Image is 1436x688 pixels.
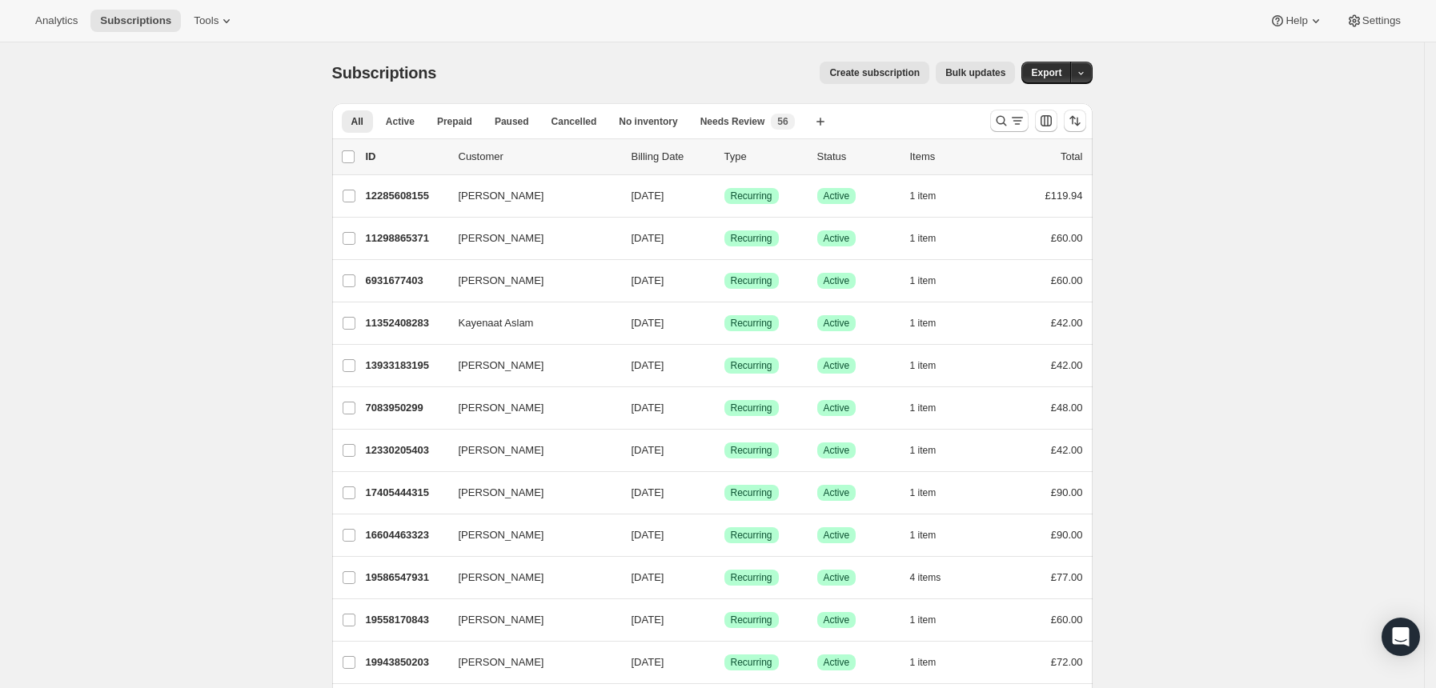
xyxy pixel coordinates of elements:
[910,439,954,462] button: 1 item
[824,317,850,330] span: Active
[366,149,446,165] p: ID
[366,149,1083,165] div: IDCustomerBilling DateTypeStatusItemsTotal
[386,115,415,128] span: Active
[1035,110,1057,132] button: Customize table column order and visibility
[820,62,929,84] button: Create subscription
[910,149,990,165] div: Items
[459,442,544,458] span: [PERSON_NAME]
[910,317,937,330] span: 1 item
[910,524,954,546] button: 1 item
[632,232,664,244] span: [DATE]
[1286,14,1307,27] span: Help
[1051,274,1083,286] span: £60.00
[910,482,954,504] button: 1 item
[449,565,609,590] button: [PERSON_NAME]
[366,527,446,543] p: 16604463323
[910,571,941,584] span: 4 items
[731,274,772,287] span: Recurring
[910,529,937,542] span: 1 item
[1051,444,1083,456] span: £42.00
[777,115,788,128] span: 56
[910,609,954,631] button: 1 item
[366,442,446,458] p: 12330205403
[824,571,850,584] span: Active
[824,486,850,499] span: Active
[100,14,171,27] span: Subscriptions
[1337,10,1410,32] button: Settings
[194,14,219,27] span: Tools
[824,529,850,542] span: Active
[1051,359,1083,371] span: £42.00
[936,62,1015,84] button: Bulk updates
[731,444,772,457] span: Recurring
[1031,66,1061,79] span: Export
[366,612,446,628] p: 19558170843
[366,485,446,501] p: 17405444315
[910,185,954,207] button: 1 item
[351,115,363,128] span: All
[366,400,446,416] p: 7083950299
[366,312,1083,334] div: 11352408283Kayenaat Aslam[DATE]SuccessRecurringSuccessActive1 item£42.00
[366,270,1083,292] div: 6931677403[PERSON_NAME][DATE]SuccessRecurringSuccessActive1 item£60.00
[945,66,1005,79] span: Bulk updates
[366,227,1083,250] div: 11298865371[PERSON_NAME][DATE]SuccessRecurringSuccessActive1 item£60.00
[910,656,937,669] span: 1 item
[366,273,446,289] p: 6931677403
[366,185,1083,207] div: 12285608155[PERSON_NAME][DATE]SuccessRecurringSuccessActive1 item£119.94
[1051,232,1083,244] span: £60.00
[731,529,772,542] span: Recurring
[1382,618,1420,656] div: Open Intercom Messenger
[459,612,544,628] span: [PERSON_NAME]
[459,400,544,416] span: [PERSON_NAME]
[459,570,544,586] span: [PERSON_NAME]
[731,402,772,414] span: Recurring
[632,274,664,286] span: [DATE]
[824,359,850,372] span: Active
[459,358,544,374] span: [PERSON_NAME]
[731,614,772,626] span: Recurring
[449,650,609,675] button: [PERSON_NAME]
[824,274,850,287] span: Active
[910,232,937,245] span: 1 item
[824,232,850,245] span: Active
[184,10,244,32] button: Tools
[1064,110,1086,132] button: Sort the results
[731,190,772,202] span: Recurring
[26,10,87,32] button: Analytics
[910,190,937,202] span: 1 item
[632,190,664,202] span: [DATE]
[824,614,850,626] span: Active
[366,570,446,586] p: 19586547931
[910,402,937,414] span: 1 item
[366,524,1083,546] div: 16604463323[PERSON_NAME][DATE]SuccessRecurringSuccessActive1 item£90.00
[1021,62,1071,84] button: Export
[459,230,544,246] span: [PERSON_NAME]
[366,397,1083,419] div: 7083950299[PERSON_NAME][DATE]SuccessRecurringSuccessActive1 item£48.00
[449,353,609,378] button: [PERSON_NAME]
[910,614,937,626] span: 1 item
[829,66,920,79] span: Create subscription
[459,654,544,670] span: [PERSON_NAME]
[366,439,1083,462] div: 12330205403[PERSON_NAME][DATE]SuccessRecurringSuccessActive1 item£42.00
[449,310,609,336] button: Kayenaat Aslam
[449,607,609,633] button: [PERSON_NAME]
[910,444,937,457] span: 1 item
[632,656,664,668] span: [DATE]
[1051,317,1083,329] span: £42.00
[459,485,544,501] span: [PERSON_NAME]
[910,270,954,292] button: 1 item
[1051,656,1083,668] span: £72.00
[459,188,544,204] span: [PERSON_NAME]
[632,359,664,371] span: [DATE]
[1051,571,1083,583] span: £77.00
[1045,190,1083,202] span: £119.94
[449,226,609,251] button: [PERSON_NAME]
[632,571,664,583] span: [DATE]
[449,183,609,209] button: [PERSON_NAME]
[1260,10,1333,32] button: Help
[632,614,664,626] span: [DATE]
[824,656,850,669] span: Active
[731,486,772,499] span: Recurring
[366,188,446,204] p: 12285608155
[90,10,181,32] button: Subscriptions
